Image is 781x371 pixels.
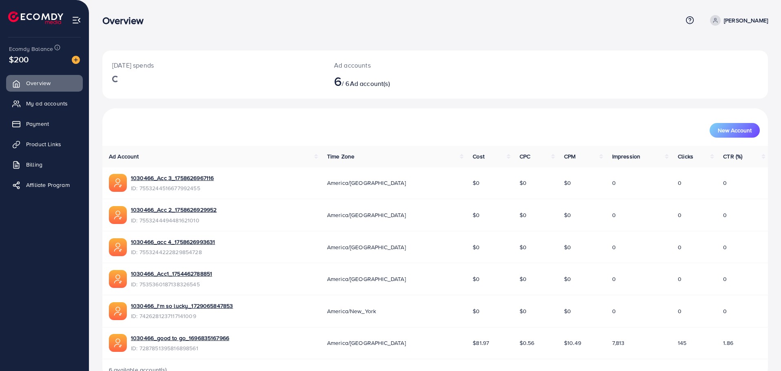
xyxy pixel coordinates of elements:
img: logo [8,11,63,24]
span: ID: 7553244222829854728 [131,248,215,256]
span: America/[GEOGRAPHIC_DATA] [327,211,406,219]
a: 1030466_I'm so lucky_1729065847853 [131,302,233,310]
p: [DATE] spends [112,60,314,70]
span: 0 [612,179,616,187]
span: $0 [520,275,527,283]
span: $0 [564,307,571,315]
p: Ad accounts [334,60,481,70]
span: Payment [26,120,49,128]
span: $0 [520,179,527,187]
span: 0 [723,211,727,219]
span: $0 [473,275,480,283]
p: [PERSON_NAME] [724,15,768,25]
span: 6 [334,72,342,90]
span: America/[GEOGRAPHIC_DATA] [327,339,406,347]
img: image [72,56,80,64]
span: 0 [678,243,681,251]
span: ID: 7535360187138326545 [131,280,212,288]
a: Affiliate Program [6,177,83,193]
span: CTR (%) [723,152,742,160]
span: CPM [564,152,575,160]
span: 145 [678,339,686,347]
a: Overview [6,75,83,91]
h3: Overview [102,15,150,26]
span: $0 [564,211,571,219]
img: ic-ads-acc.e4c84228.svg [109,270,127,288]
img: menu [72,15,81,25]
span: $0 [564,179,571,187]
span: $0 [564,275,571,283]
span: $0 [520,243,527,251]
h2: / 6 [334,73,481,89]
span: $81.97 [473,339,489,347]
a: Product Links [6,136,83,152]
span: 0 [612,211,616,219]
a: My ad accounts [6,95,83,112]
span: 0 [678,211,681,219]
span: 0 [723,179,727,187]
span: $0 [473,307,480,315]
a: 1030466_acc 4_1758626993631 [131,238,215,246]
a: Billing [6,156,83,173]
span: America/New_York [327,307,376,315]
span: Clicks [678,152,693,160]
span: Ad account(s) [350,79,390,88]
span: My ad accounts [26,99,68,108]
img: ic-ads-acc.e4c84228.svg [109,238,127,256]
span: 0 [612,275,616,283]
span: $0 [473,243,480,251]
span: America/[GEOGRAPHIC_DATA] [327,275,406,283]
span: ID: 7426281237117141009 [131,312,233,320]
span: $0 [473,179,480,187]
span: 0 [723,243,727,251]
span: Affiliate Program [26,181,70,189]
a: 1030466_Acc1_1754462788851 [131,270,212,278]
span: America/[GEOGRAPHIC_DATA] [327,243,406,251]
span: 0 [678,179,681,187]
span: 0 [678,275,681,283]
span: $0 [520,211,527,219]
span: $0 [520,307,527,315]
span: Time Zone [327,152,354,160]
span: $0 [473,211,480,219]
span: 0 [612,307,616,315]
span: ID: 7287851395816898561 [131,344,229,352]
span: 0 [612,243,616,251]
button: New Account [710,123,760,138]
span: ID: 7553244494481621010 [131,216,217,224]
span: $0 [564,243,571,251]
img: ic-ads-acc.e4c84228.svg [109,302,127,320]
a: 1030466_Acc 2_1758626929952 [131,206,217,214]
span: Overview [26,79,51,87]
span: Billing [26,160,42,169]
span: Cost [473,152,485,160]
span: America/[GEOGRAPHIC_DATA] [327,179,406,187]
a: Payment [6,116,83,132]
span: 0 [678,307,681,315]
span: Ecomdy Balance [9,45,53,53]
span: Ad Account [109,152,139,160]
span: CPC [520,152,530,160]
span: New Account [718,127,752,133]
span: 0 [723,307,727,315]
span: ID: 7553244516677992455 [131,184,214,192]
span: $200 [9,53,29,65]
a: 1030466_Acc 3_1758626967116 [131,174,214,182]
img: ic-ads-acc.e4c84228.svg [109,206,127,224]
span: 0 [723,275,727,283]
span: 1.86 [723,339,733,347]
a: [PERSON_NAME] [707,15,768,26]
a: 1030466_good to go_1696835167966 [131,334,229,342]
span: $0.56 [520,339,535,347]
img: ic-ads-acc.e4c84228.svg [109,334,127,352]
span: 7,813 [612,339,625,347]
img: ic-ads-acc.e4c84228.svg [109,174,127,192]
span: $10.49 [564,339,581,347]
span: Product Links [26,140,61,148]
span: Impression [612,152,641,160]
